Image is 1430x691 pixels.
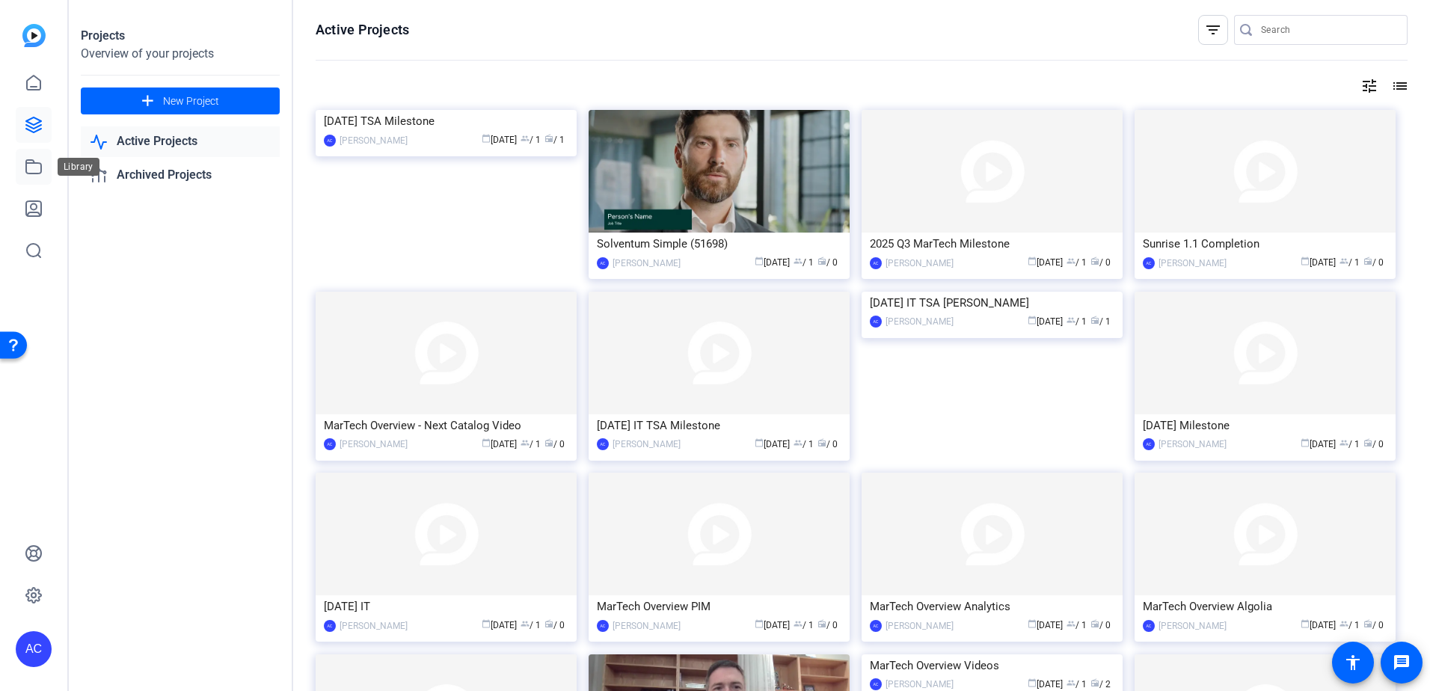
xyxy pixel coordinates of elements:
span: calendar_today [482,619,491,628]
div: [PERSON_NAME] [340,133,408,148]
span: / 0 [817,257,838,268]
div: 2025 Q3 MarTech Milestone [870,233,1114,255]
span: / 2 [1090,679,1111,690]
span: [DATE] [1028,620,1063,630]
span: / 0 [1363,257,1384,268]
mat-icon: list [1390,77,1408,95]
div: AC [16,631,52,667]
span: radio [1363,619,1372,628]
span: / 1 [794,257,814,268]
span: / 0 [817,620,838,630]
div: [DATE] IT TSA Milestone [597,414,841,437]
span: [DATE] [1028,257,1063,268]
span: / 0 [544,620,565,630]
span: / 1 [1067,679,1087,690]
div: AC [597,438,609,450]
div: AC [870,257,882,269]
span: / 0 [1363,620,1384,630]
span: group [521,619,530,628]
button: New Project [81,87,280,114]
span: calendar_today [482,438,491,447]
div: [DATE] IT TSA [PERSON_NAME] [870,292,1114,314]
h1: Active Projects [316,21,409,39]
div: Library [58,158,99,176]
span: New Project [163,93,219,109]
span: radio [544,134,553,143]
span: calendar_today [482,134,491,143]
div: AC [324,135,336,147]
mat-icon: add [138,92,157,111]
span: radio [1363,438,1372,447]
span: calendar_today [755,438,764,447]
span: radio [1090,316,1099,325]
span: group [794,438,803,447]
div: AC [870,620,882,632]
span: radio [1090,678,1099,687]
span: / 1 [544,135,565,145]
span: [DATE] [1028,316,1063,327]
div: [DATE] IT [324,595,568,618]
span: group [1340,438,1348,447]
div: AC [870,678,882,690]
div: [PERSON_NAME] [613,437,681,452]
span: / 1 [1067,620,1087,630]
span: calendar_today [755,257,764,265]
span: / 1 [521,135,541,145]
span: [DATE] [1301,439,1336,449]
span: radio [1090,619,1099,628]
mat-icon: message [1393,654,1411,672]
span: [DATE] [482,439,517,449]
span: group [1067,316,1075,325]
span: calendar_today [1301,619,1310,628]
span: group [1067,257,1075,265]
span: radio [1363,257,1372,265]
span: / 1 [521,620,541,630]
span: [DATE] [755,439,790,449]
span: group [1067,619,1075,628]
div: [PERSON_NAME] [340,437,408,452]
span: group [521,134,530,143]
span: calendar_today [1028,257,1037,265]
div: [PERSON_NAME] [613,256,681,271]
span: calendar_today [1028,619,1037,628]
span: group [1340,257,1348,265]
span: [DATE] [1301,620,1336,630]
div: [DATE] Milestone [1143,414,1387,437]
span: [DATE] [482,620,517,630]
span: / 1 [794,439,814,449]
span: / 1 [521,439,541,449]
div: AC [870,316,882,328]
div: Projects [81,27,280,45]
span: / 1 [1340,257,1360,268]
div: [PERSON_NAME] [1159,618,1227,633]
span: radio [817,438,826,447]
span: calendar_today [1301,438,1310,447]
span: group [1340,619,1348,628]
div: MarTech Overview - Next Catalog Video [324,414,568,437]
span: group [1067,678,1075,687]
span: / 0 [1363,439,1384,449]
span: calendar_today [1028,316,1037,325]
div: MarTech Overview Videos [870,654,1114,677]
div: AC [597,257,609,269]
span: [DATE] [755,620,790,630]
div: [PERSON_NAME] [613,618,681,633]
span: radio [817,257,826,265]
span: / 0 [817,439,838,449]
span: [DATE] [755,257,790,268]
div: AC [324,620,336,632]
span: / 1 [1090,316,1111,327]
span: calendar_today [1301,257,1310,265]
span: / 0 [1090,257,1111,268]
div: [PERSON_NAME] [1159,256,1227,271]
div: MarTech Overview Analytics [870,595,1114,618]
span: radio [544,438,553,447]
span: radio [1090,257,1099,265]
span: / 1 [794,620,814,630]
div: AC [324,438,336,450]
div: AC [597,620,609,632]
span: radio [544,619,553,628]
span: radio [817,619,826,628]
mat-icon: tune [1360,77,1378,95]
div: Sunrise 1.1 Completion [1143,233,1387,255]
